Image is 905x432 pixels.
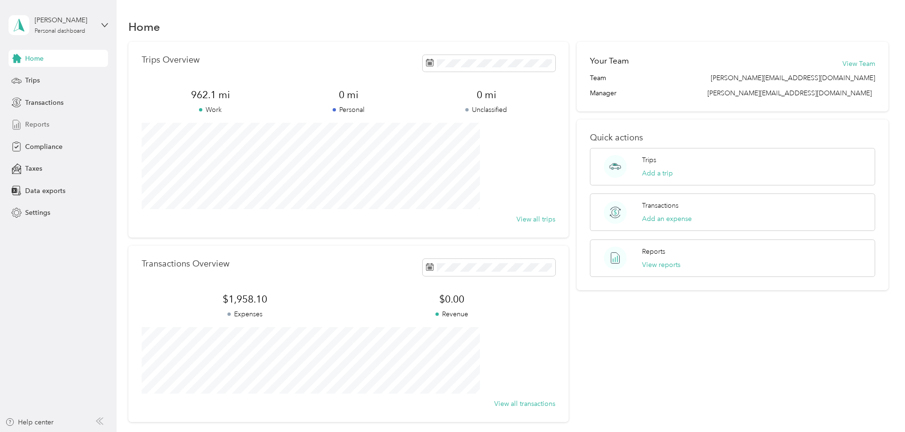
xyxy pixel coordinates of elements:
[142,293,348,306] span: $1,958.10
[590,55,629,67] h2: Your Team
[590,88,616,98] span: Manager
[852,379,905,432] iframe: Everlance-gr Chat Button Frame
[25,164,42,174] span: Taxes
[5,417,54,427] button: Help center
[642,201,679,211] p: Transactions
[711,73,875,83] span: [PERSON_NAME][EMAIL_ADDRESS][DOMAIN_NAME]
[707,89,872,97] span: [PERSON_NAME][EMAIL_ADDRESS][DOMAIN_NAME]
[25,208,50,218] span: Settings
[590,133,875,143] p: Quick actions
[142,55,199,65] p: Trips Overview
[417,88,555,101] span: 0 mi
[642,155,656,165] p: Trips
[842,59,875,69] button: View Team
[142,88,280,101] span: 962.1 mi
[35,15,94,25] div: [PERSON_NAME]
[35,28,85,34] div: Personal dashboard
[142,259,229,269] p: Transactions Overview
[280,88,417,101] span: 0 mi
[280,105,417,115] p: Personal
[642,214,692,224] button: Add an expense
[142,309,348,319] p: Expenses
[25,119,49,129] span: Reports
[417,105,555,115] p: Unclassified
[25,142,63,152] span: Compliance
[516,214,555,224] button: View all trips
[25,75,40,85] span: Trips
[494,399,555,409] button: View all transactions
[642,168,673,178] button: Add a trip
[25,98,63,108] span: Transactions
[348,309,555,319] p: Revenue
[25,186,65,196] span: Data exports
[590,73,606,83] span: Team
[142,105,280,115] p: Work
[348,293,555,306] span: $0.00
[642,247,665,257] p: Reports
[128,22,160,32] h1: Home
[25,54,44,64] span: Home
[642,260,680,270] button: View reports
